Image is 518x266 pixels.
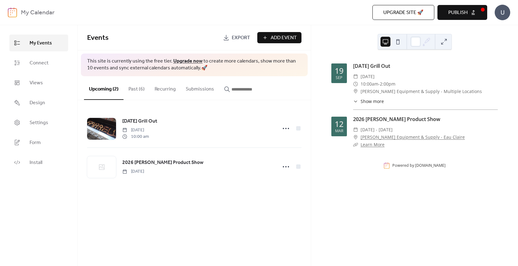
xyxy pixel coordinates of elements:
[353,73,358,80] div: ​
[353,62,498,70] div: [DATE] Grill Out
[9,74,68,91] a: Views
[353,98,358,105] div: ​
[30,159,42,166] span: Install
[124,76,150,99] button: Past (6)
[9,134,68,151] a: Form
[380,80,395,88] span: 2:00pm
[30,79,43,87] span: Views
[361,73,375,80] span: [DATE]
[122,159,203,166] span: 2026 [PERSON_NAME] Product Show
[122,127,149,133] span: [DATE]
[353,88,358,95] div: ​
[122,117,157,125] a: [DATE] Grill Out
[361,80,378,88] span: 10:00am
[271,34,297,42] span: Add Event
[353,80,358,88] div: ​
[232,34,250,42] span: Export
[9,35,68,51] a: My Events
[415,163,446,168] a: [DOMAIN_NAME]
[173,56,203,66] a: Upgrade now
[9,94,68,111] a: Design
[8,7,17,17] img: logo
[30,40,52,47] span: My Events
[9,54,68,71] a: Connect
[30,139,41,147] span: Form
[257,32,301,43] button: Add Event
[21,7,54,19] b: My Calendar
[495,5,510,20] div: U
[84,76,124,100] button: Upcoming (2)
[30,59,49,67] span: Connect
[383,9,423,16] span: Upgrade site 🚀
[361,142,385,147] a: Learn More
[9,114,68,131] a: Settings
[372,5,434,20] button: Upgrade site 🚀
[336,76,343,80] div: Sep
[30,99,45,107] span: Design
[30,119,48,127] span: Settings
[392,163,446,168] div: Powered by
[361,88,482,95] span: [PERSON_NAME] Equipment & Supply - Multiple Locations
[353,126,358,133] div: ​
[150,76,181,99] button: Recurring
[353,98,384,105] button: ​Show more
[218,32,255,43] a: Export
[353,141,358,148] div: ​
[448,9,468,16] span: Publish
[361,133,465,141] a: [PERSON_NAME] Equipment & Supply - Eau Claire
[361,126,393,133] span: [DATE] - [DATE]
[353,133,358,141] div: ​
[9,154,68,171] a: Install
[335,120,343,128] div: 12
[122,159,203,167] a: 2026 [PERSON_NAME] Product Show
[181,76,219,99] button: Submissions
[335,129,343,133] div: Mar
[378,80,380,88] span: -
[122,133,149,140] span: 10:00 am
[353,116,440,123] a: 2026 [PERSON_NAME] Product Show
[437,5,487,20] button: Publish
[335,67,343,75] div: 19
[122,118,157,125] span: [DATE] Grill Out
[122,168,144,175] span: [DATE]
[87,31,109,45] span: Events
[361,98,384,105] span: Show more
[87,58,301,72] span: This site is currently using the free tier. to create more calendars, show more than 10 events an...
